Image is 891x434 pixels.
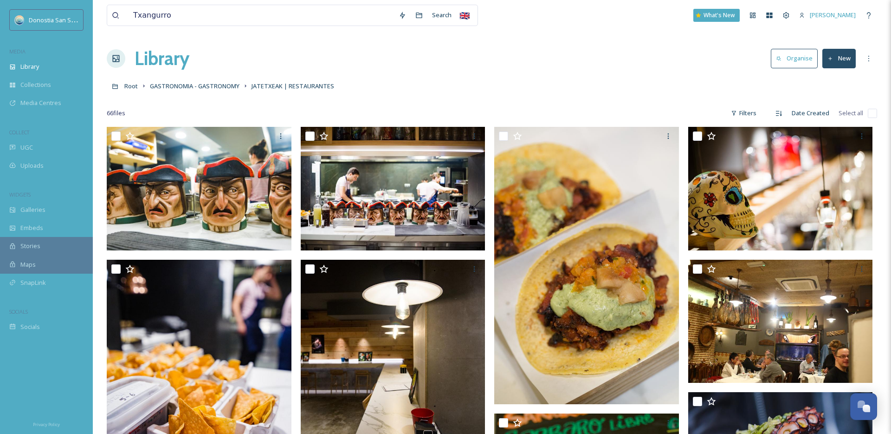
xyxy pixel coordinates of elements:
[787,104,834,122] div: Date Created
[456,7,473,24] div: 🇬🇧
[771,49,822,68] a: Organise
[20,161,44,170] span: Uploads
[150,80,239,92] a: GASTRONOMIA - GASTRONOMY
[301,127,485,250] img: TOPA SUKALDERIA (6).jpg
[252,80,334,92] a: JATETXEAK | RESTAURANTES
[20,278,46,287] span: SnapLink
[135,45,189,72] a: Library
[693,9,740,22] a: What's New
[688,127,873,250] img: TOPA SUKALDERIA (7).jpg
[20,80,51,89] span: Collections
[9,48,26,55] span: MEDIA
[150,82,239,90] span: GASTRONOMIA - GASTRONOMY
[427,6,456,24] div: Search
[9,308,28,315] span: SOCIALS
[822,49,856,68] button: New
[771,49,818,68] button: Organise
[494,127,679,404] img: TOPA SUKALDERIA (8).jpg
[33,421,60,427] span: Privacy Policy
[20,205,45,214] span: Galleries
[20,62,39,71] span: Library
[726,104,761,122] div: Filters
[810,11,856,19] span: [PERSON_NAME]
[20,224,43,232] span: Embeds
[20,99,61,107] span: Media Centres
[33,418,60,429] a: Privacy Policy
[9,191,31,198] span: WIDGETS
[20,260,36,269] span: Maps
[129,5,394,26] input: Search your library
[20,322,40,331] span: Socials
[688,259,873,383] img: 41.JPG
[124,80,138,92] a: Root
[839,109,863,118] span: Select all
[794,6,860,24] a: [PERSON_NAME]
[107,127,291,250] img: TOPA SUKALDERIA (4).jpg
[252,82,334,90] span: JATETXEAK | RESTAURANTES
[107,109,125,118] span: 66 file s
[15,15,24,25] img: images.jpeg
[124,82,138,90] span: Root
[29,15,123,24] span: Donostia San Sebastián Turismoa
[9,129,29,136] span: COLLECT
[20,143,33,152] span: UGC
[20,242,40,250] span: Stories
[850,393,877,420] button: Open Chat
